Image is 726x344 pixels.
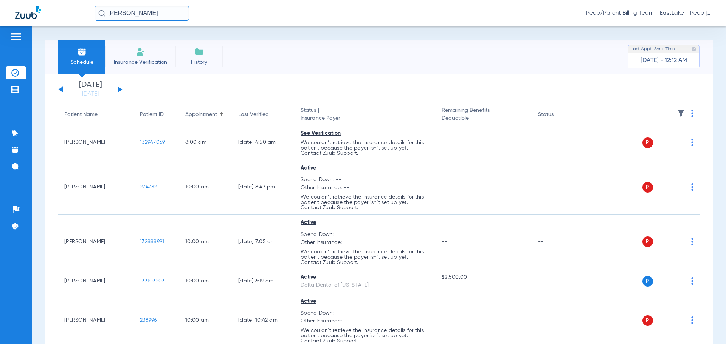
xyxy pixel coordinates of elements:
img: hamburger-icon [10,32,22,41]
td: [PERSON_NAME] [58,160,134,215]
span: Pedo/Parent Billing Team - EastLake - Pedo | The Super Dentists [586,9,711,17]
span: Spend Down: -- [301,176,430,184]
img: Zuub Logo [15,6,41,19]
th: Status [532,104,583,125]
td: 10:00 AM [179,269,232,293]
span: Insurance Verification [111,59,170,66]
iframe: Chat Widget [688,308,726,344]
span: P [642,276,653,287]
td: -- [532,269,583,293]
p: We couldn’t retrieve the insurance details for this patient because the payer isn’t set up yet. C... [301,328,430,344]
span: P [642,137,653,148]
img: group-dot-blue.svg [691,238,693,245]
p: We couldn’t retrieve the insurance details for this patient because the payer isn’t set up yet. C... [301,194,430,210]
td: 10:00 AM [179,160,232,215]
td: [DATE] 4:50 AM [232,125,295,160]
img: group-dot-blue.svg [691,183,693,191]
span: -- [442,239,447,244]
div: Last Verified [238,111,289,119]
span: -- [442,184,447,190]
div: Appointment [185,111,217,119]
span: Spend Down: -- [301,231,430,239]
div: Patient Name [64,111,128,119]
div: Patient ID [140,111,164,119]
span: P [642,236,653,247]
td: -- [532,160,583,215]
div: Patient ID [140,111,173,119]
img: group-dot-blue.svg [691,139,693,146]
span: P [642,182,653,193]
span: -- [442,140,447,145]
div: Patient Name [64,111,98,119]
span: 132947069 [140,140,165,145]
td: [DATE] 7:05 AM [232,215,295,270]
span: Schedule [64,59,100,66]
img: History [195,47,204,56]
div: Active [301,273,430,281]
div: Active [301,298,430,305]
img: last sync help info [691,46,697,52]
span: Other Insurance: -- [301,239,430,247]
a: [DATE] [68,90,113,98]
span: $2,500.00 [442,273,526,281]
p: We couldn’t retrieve the insurance details for this patient because the payer isn’t set up yet. C... [301,140,430,156]
td: -- [532,215,583,270]
div: See Verification [301,130,430,137]
div: Active [301,164,430,172]
span: P [642,315,653,326]
span: 133103203 [140,278,164,284]
td: [DATE] 8:47 PM [232,160,295,215]
img: Search Icon [98,10,105,17]
td: [PERSON_NAME] [58,269,134,293]
td: [DATE] 6:19 AM [232,269,295,293]
span: [DATE] - 12:12 AM [641,57,687,64]
img: group-dot-blue.svg [691,110,693,117]
img: Manual Insurance Verification [136,47,145,56]
img: Schedule [78,47,87,56]
input: Search for patients [95,6,189,21]
span: History [181,59,217,66]
div: Last Verified [238,111,269,119]
span: Deductible [442,114,526,122]
div: Delta Dental of [US_STATE] [301,281,430,289]
li: [DATE] [68,81,113,98]
span: Insurance Payer [301,114,430,122]
td: 10:00 AM [179,215,232,270]
span: 274732 [140,184,157,190]
th: Remaining Benefits | [436,104,532,125]
td: [PERSON_NAME] [58,125,134,160]
span: Other Insurance: -- [301,184,430,192]
span: -- [442,318,447,323]
span: Other Insurance: -- [301,317,430,325]
span: 238996 [140,318,157,323]
td: 8:00 AM [179,125,232,160]
span: -- [442,281,526,289]
th: Status | [295,104,436,125]
td: -- [532,125,583,160]
div: Active [301,219,430,227]
img: filter.svg [677,110,685,117]
td: [PERSON_NAME] [58,215,134,270]
span: Spend Down: -- [301,309,430,317]
p: We couldn’t retrieve the insurance details for this patient because the payer isn’t set up yet. C... [301,249,430,265]
div: Appointment [185,111,226,119]
span: 132888991 [140,239,164,244]
span: Last Appt. Sync Time: [631,45,676,53]
img: group-dot-blue.svg [691,277,693,285]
